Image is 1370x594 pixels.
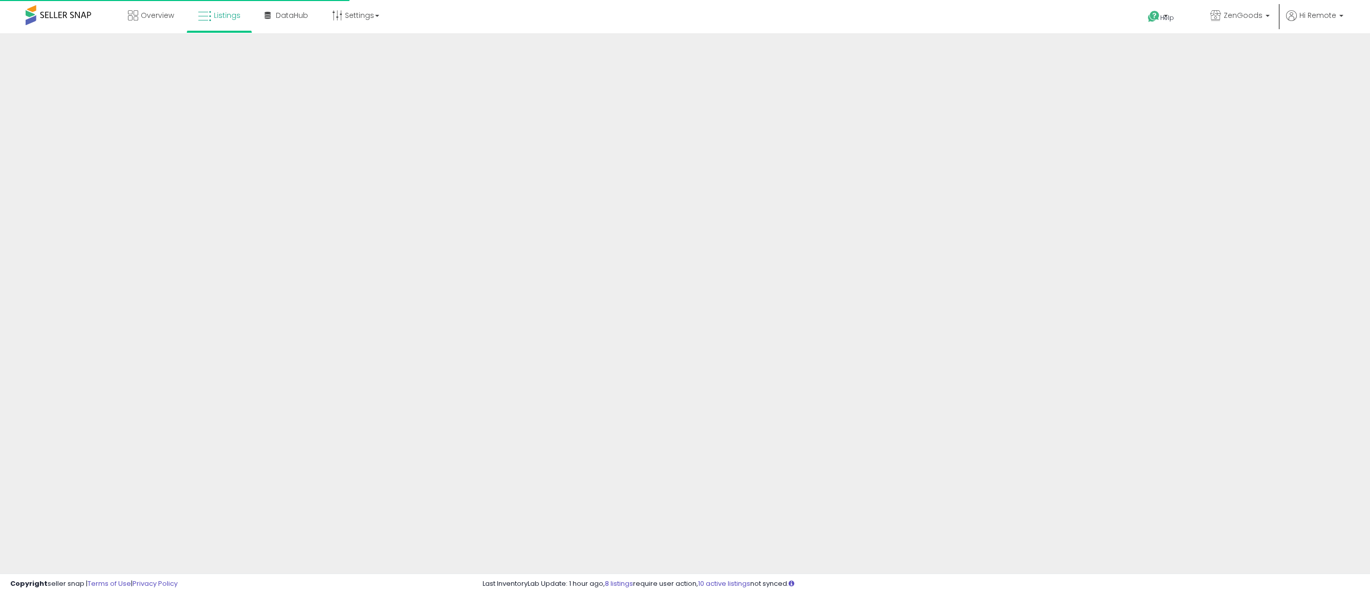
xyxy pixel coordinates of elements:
[141,10,174,20] span: Overview
[1224,10,1263,20] span: ZenGoods
[1140,3,1194,33] a: Help
[1286,10,1343,33] a: Hi Remote
[1147,10,1160,23] i: Get Help
[214,10,241,20] span: Listings
[1299,10,1336,20] span: Hi Remote
[276,10,308,20] span: DataHub
[1160,13,1174,22] span: Help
